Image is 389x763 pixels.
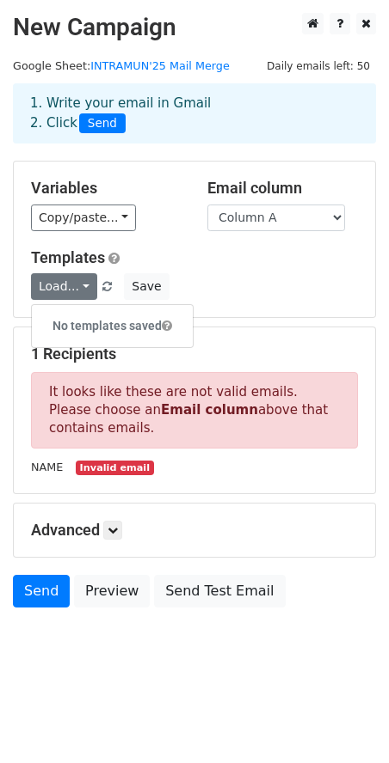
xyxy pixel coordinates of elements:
[31,521,358,540] h5: Advanced
[90,59,230,72] a: INTRAMUN'25 Mail Merge
[31,273,97,300] a: Load...
[76,461,153,475] small: Invalid email
[124,273,169,300] button: Save
[261,59,376,72] a: Daily emails left: 50
[13,13,376,42] h2: New Campaign
[303,681,389,763] iframe: Chat Widget
[32,312,193,340] h6: No templates saved
[154,575,285,607] a: Send Test Email
[207,179,358,198] h5: Email column
[161,402,258,418] strong: Email column
[261,57,376,76] span: Daily emails left: 50
[31,204,136,231] a: Copy/paste...
[31,461,63,473] small: NAME
[13,59,230,72] small: Google Sheet:
[31,372,358,449] p: It looks like these are not valid emails. Please choose an above that contains emails.
[79,113,126,134] span: Send
[74,575,150,607] a: Preview
[17,94,372,133] div: 1. Write your email in Gmail 2. Click
[13,575,70,607] a: Send
[31,248,105,266] a: Templates
[31,179,182,198] h5: Variables
[31,345,358,363] h5: 1 Recipients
